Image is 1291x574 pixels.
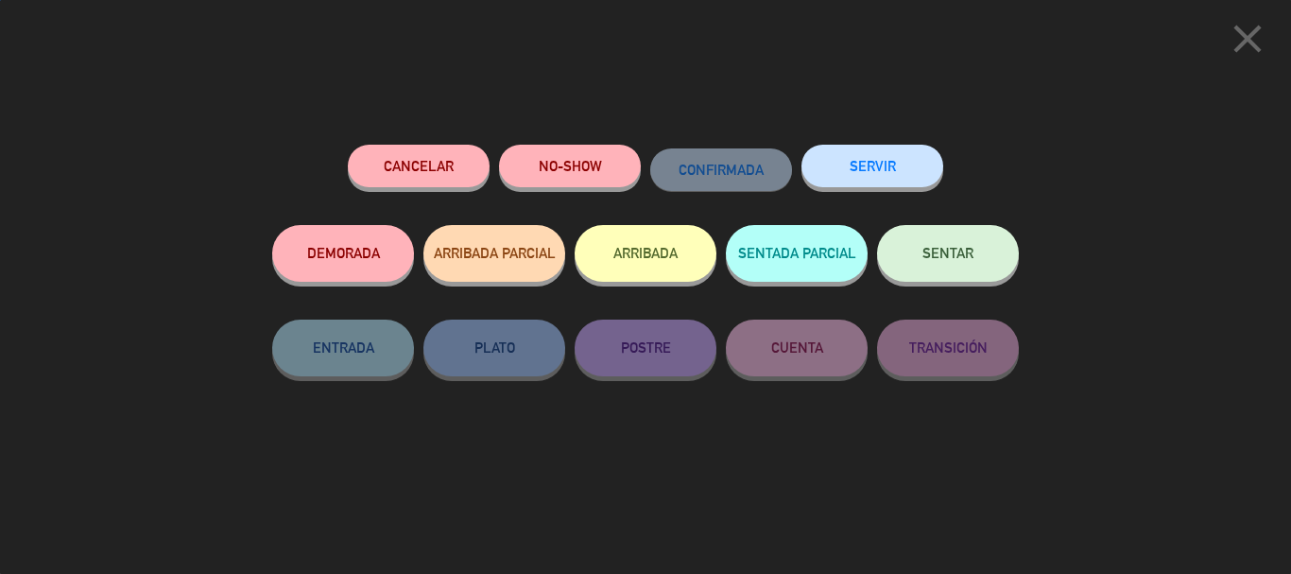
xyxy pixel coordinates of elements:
[423,320,565,376] button: PLATO
[801,145,943,187] button: SERVIR
[272,320,414,376] button: ENTRADA
[877,225,1019,282] button: SENTAR
[726,225,868,282] button: SENTADA PARCIAL
[679,162,764,178] span: CONFIRMADA
[575,225,716,282] button: ARRIBADA
[499,145,641,187] button: NO-SHOW
[1224,15,1271,62] i: close
[575,320,716,376] button: POSTRE
[272,225,414,282] button: DEMORADA
[877,320,1019,376] button: TRANSICIÓN
[1218,14,1277,70] button: close
[650,148,792,191] button: CONFIRMADA
[922,245,973,261] span: SENTAR
[348,145,490,187] button: Cancelar
[434,245,556,261] span: ARRIBADA PARCIAL
[726,320,868,376] button: CUENTA
[423,225,565,282] button: ARRIBADA PARCIAL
